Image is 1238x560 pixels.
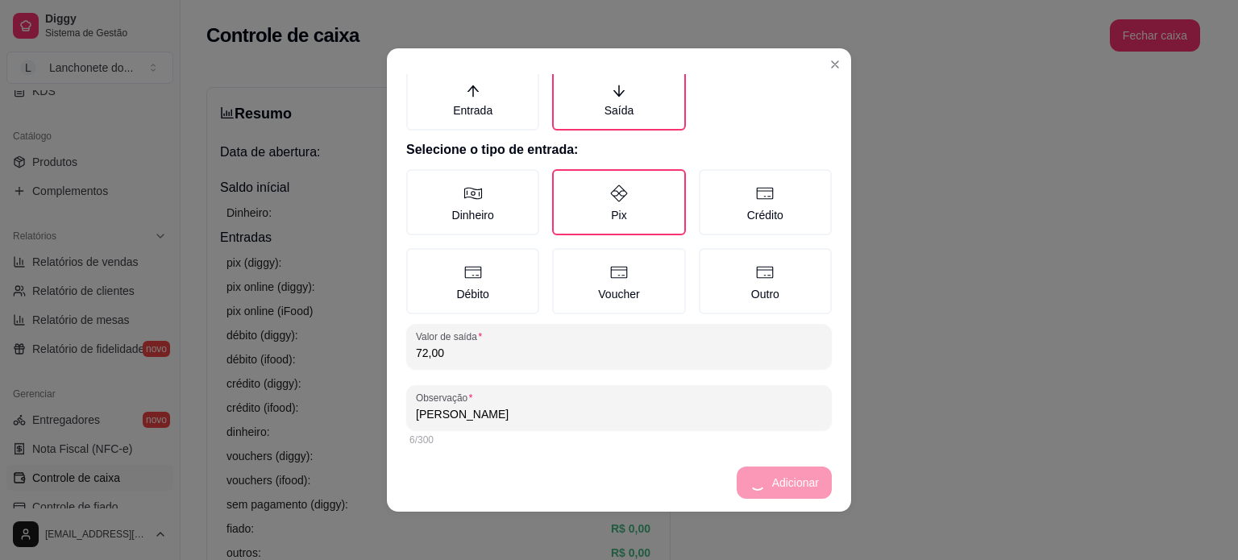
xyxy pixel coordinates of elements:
input: Valor de saída [416,345,822,361]
button: Close [822,52,848,77]
input: Observação [416,406,822,422]
label: Observação [416,391,478,404]
label: Outro [699,248,832,314]
label: Entrada [406,69,539,131]
span: arrow-down [612,84,626,98]
label: Pix [552,169,685,235]
h2: Selecione o tipo de entrada: [406,140,832,160]
label: Saída [552,69,685,131]
label: Voucher [552,248,685,314]
label: Dinheiro [406,169,539,235]
label: Débito [406,248,539,314]
span: arrow-up [466,84,480,98]
label: Crédito [699,169,832,235]
label: Valor de saída [416,330,488,343]
div: 6/300 [409,433,829,446]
